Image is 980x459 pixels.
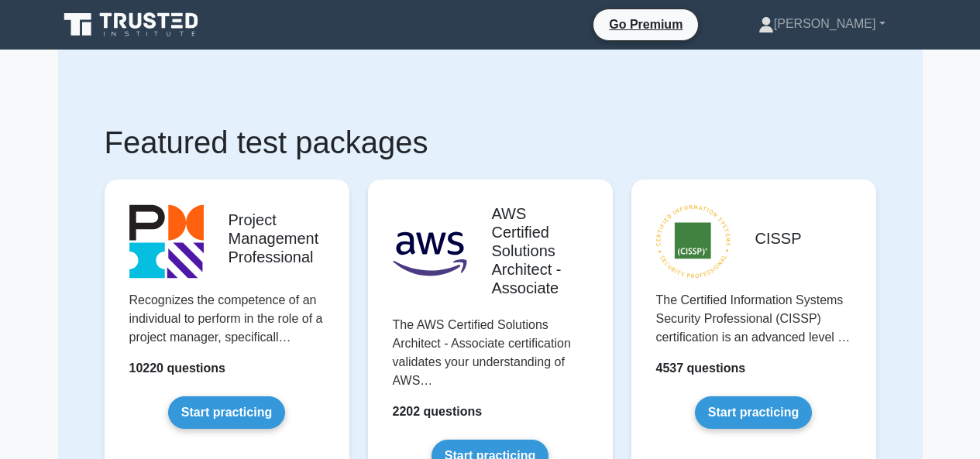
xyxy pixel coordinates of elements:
a: Go Premium [600,15,692,34]
h1: Featured test packages [105,124,876,161]
a: Start practicing [695,396,812,429]
a: Start practicing [168,396,285,429]
a: [PERSON_NAME] [721,9,923,39]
